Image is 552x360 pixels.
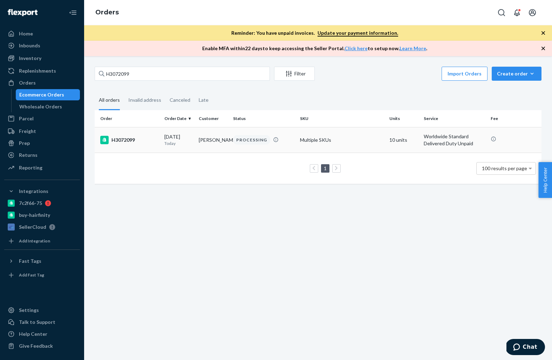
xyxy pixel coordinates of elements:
[497,70,536,77] div: Create order
[495,6,509,20] button: Open Search Box
[297,127,387,153] td: Multiple SKUs
[19,128,36,135] div: Freight
[4,305,80,316] a: Settings
[4,221,80,233] a: SellerCloud
[66,6,80,20] button: Close Navigation
[99,91,120,110] div: All orders
[164,140,193,146] p: Today
[4,316,80,328] button: Talk to Support
[128,91,161,109] div: Invalid address
[4,255,80,267] button: Fast Tags
[19,224,46,231] div: SellerCloud
[345,45,368,51] a: Click here
[4,65,80,76] a: Replenishments
[19,55,41,62] div: Inventory
[19,200,42,207] div: 7c2f66-75
[170,91,190,109] div: Canceled
[387,110,421,127] th: Units
[196,127,230,153] td: [PERSON_NAME]
[19,307,39,314] div: Settings
[19,115,34,122] div: Parcel
[387,127,421,153] td: 10 units
[19,238,50,244] div: Add Integration
[19,331,47,338] div: Help Center
[4,53,80,64] a: Inventory
[274,67,315,81] button: Filter
[19,103,62,110] div: Wholesale Orders
[4,209,80,221] a: buy-hairfinity
[19,140,30,147] div: Prep
[4,269,80,281] a: Add Fast Tag
[231,29,398,36] p: Reminder: You have unpaid invoices.
[421,110,488,127] th: Service
[506,339,545,356] iframe: Opens a widget where you can chat to one of our agents
[16,101,80,112] a: Wholesale Orders
[297,110,387,127] th: SKU
[4,113,80,124] a: Parcel
[233,135,270,145] div: PROCESSING
[19,164,42,171] div: Reporting
[400,45,426,51] a: Learn More
[19,42,40,49] div: Inbounds
[4,186,80,197] button: Integrations
[318,30,398,36] a: Update your payment information.
[199,115,227,121] div: Customer
[4,149,80,161] a: Returns
[19,152,38,159] div: Returns
[8,9,38,16] img: Flexport logo
[322,165,328,171] a: Page 1 is your current page
[482,165,527,171] span: 100 results per page
[19,258,41,265] div: Fast Tags
[488,110,541,127] th: Fee
[199,91,209,109] div: Late
[538,162,552,198] button: Help Center
[230,110,297,127] th: Status
[95,67,270,81] input: Search orders
[90,2,124,23] ol: breadcrumbs
[4,40,80,51] a: Inbounds
[100,136,159,144] div: H3072099
[19,79,36,86] div: Orders
[274,70,314,77] div: Filter
[525,6,539,20] button: Open account menu
[164,133,193,146] div: [DATE]
[95,8,119,16] a: Orders
[19,188,48,195] div: Integrations
[424,133,485,147] p: Worldwide Standard Delivered Duty Unpaid
[19,272,44,278] div: Add Fast Tag
[442,67,488,81] button: Import Orders
[4,77,80,88] a: Orders
[4,235,80,247] a: Add Integration
[4,340,80,352] button: Give Feedback
[510,6,524,20] button: Open notifications
[4,328,80,340] a: Help Center
[19,319,55,326] div: Talk to Support
[202,45,427,52] p: Enable MFA within 22 days to keep accessing the Seller Portal. to setup now. .
[16,89,80,100] a: Ecommerce Orders
[4,138,80,149] a: Prep
[492,67,541,81] button: Create order
[4,126,80,137] a: Freight
[19,342,53,349] div: Give Feedback
[19,91,64,98] div: Ecommerce Orders
[19,30,33,37] div: Home
[4,198,80,209] a: 7c2f66-75
[4,28,80,39] a: Home
[19,67,56,74] div: Replenishments
[162,110,196,127] th: Order Date
[4,162,80,173] a: Reporting
[95,110,162,127] th: Order
[19,212,50,219] div: buy-hairfinity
